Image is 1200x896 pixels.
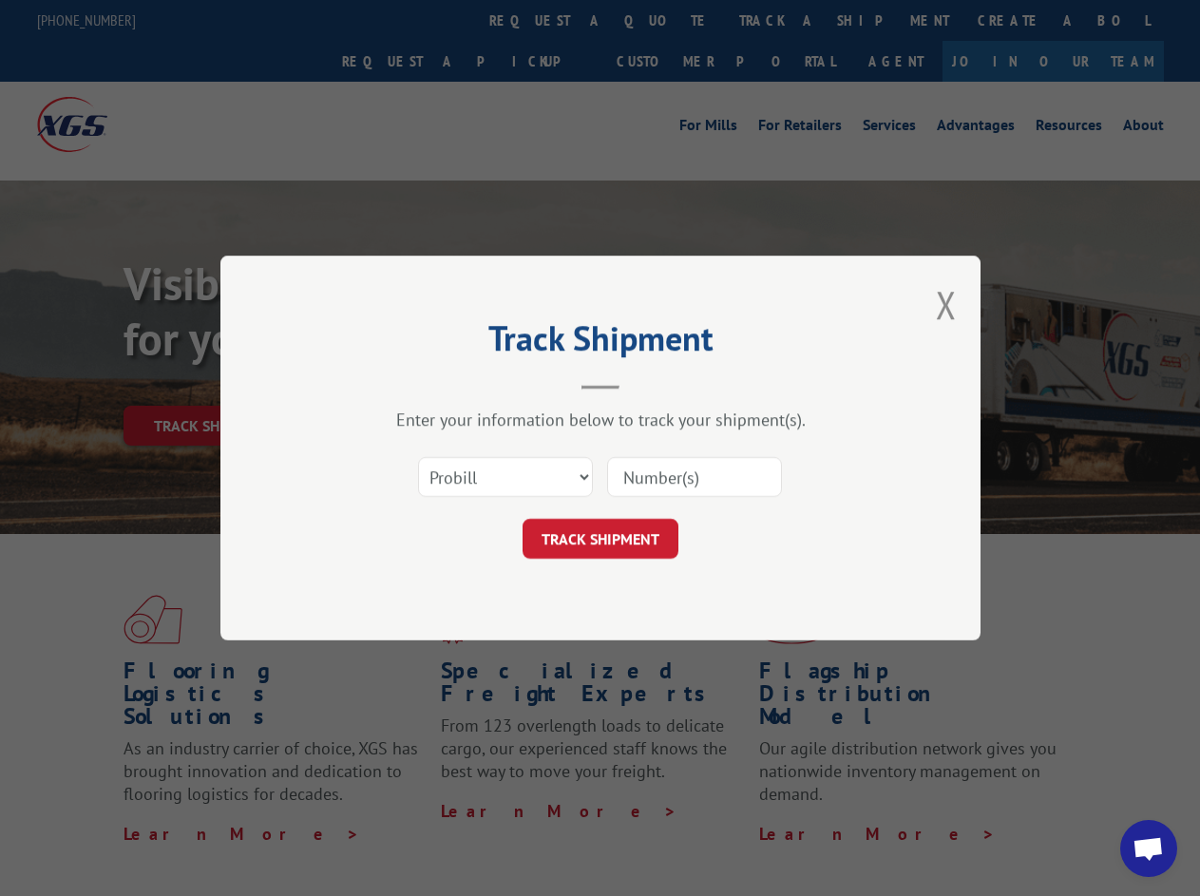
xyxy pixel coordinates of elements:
div: Open chat [1120,820,1177,877]
h2: Track Shipment [315,325,886,361]
div: Enter your information below to track your shipment(s). [315,409,886,430]
button: TRACK SHIPMENT [523,519,678,559]
input: Number(s) [607,457,782,497]
button: Close modal [936,279,957,330]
